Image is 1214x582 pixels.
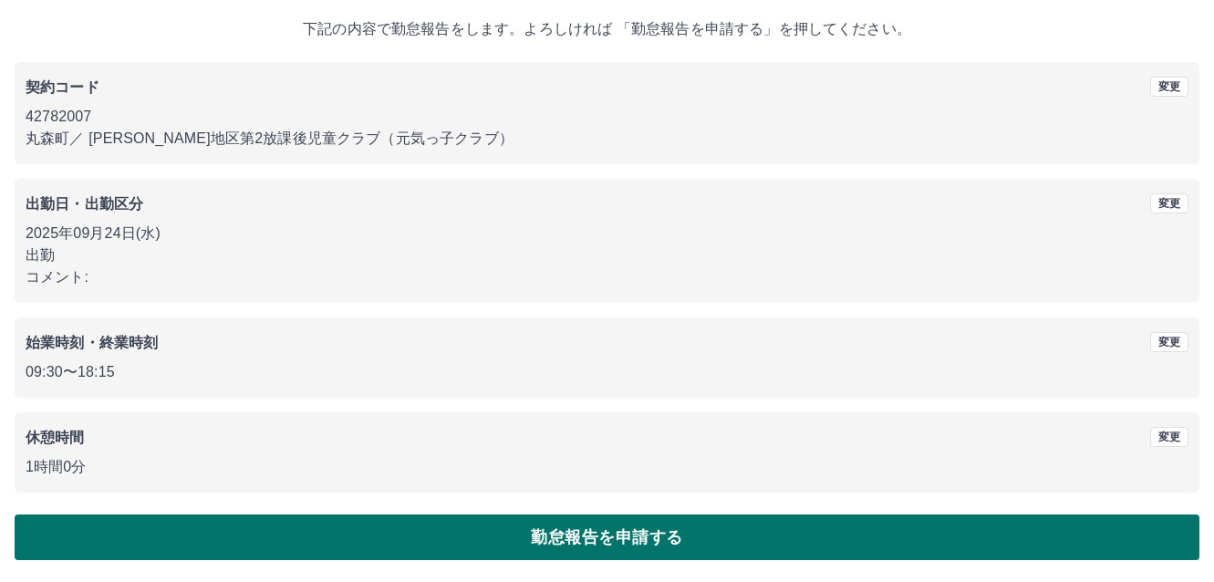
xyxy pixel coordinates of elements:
button: 変更 [1150,427,1188,447]
button: 勤怠報告を申請する [15,514,1199,560]
p: 2025年09月24日(水) [26,223,1188,244]
b: 始業時刻・終業時刻 [26,335,158,350]
p: 42782007 [26,106,1188,128]
p: 出勤 [26,244,1188,266]
b: 契約コード [26,79,99,95]
p: 下記の内容で勤怠報告をします。よろしければ 「勤怠報告を申請する」を押してください。 [15,18,1199,40]
p: コメント: [26,266,1188,288]
p: 09:30 〜 18:15 [26,361,1188,383]
b: 出勤日・出勤区分 [26,196,143,212]
p: 丸森町 ／ [PERSON_NAME]地区第2放課後児童クラブ（元気っ子クラブ） [26,128,1188,150]
b: 休憩時間 [26,430,85,445]
button: 変更 [1150,193,1188,213]
button: 変更 [1150,77,1188,97]
button: 変更 [1150,332,1188,352]
p: 1時間0分 [26,456,1188,478]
